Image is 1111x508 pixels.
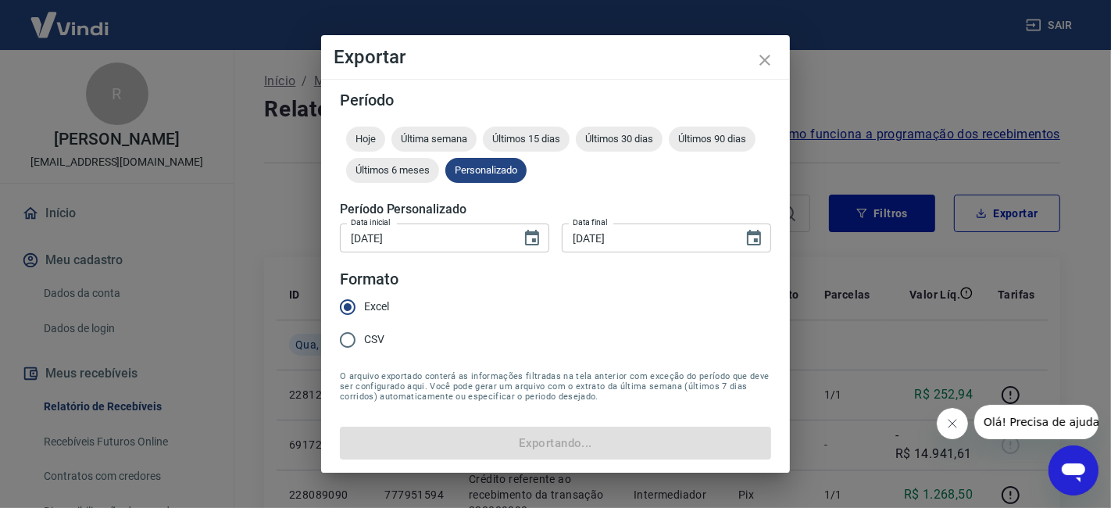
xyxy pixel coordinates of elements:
[483,133,570,145] span: Últimos 15 dias
[516,223,548,254] button: Choose date, selected date is 15 de set de 2025
[746,41,784,79] button: close
[562,224,732,252] input: DD/MM/YYYY
[364,331,384,348] span: CSV
[576,127,663,152] div: Últimos 30 dias
[937,408,968,439] iframe: Fechar mensagem
[340,92,771,108] h5: Período
[576,133,663,145] span: Últimos 30 dias
[974,405,1098,439] iframe: Mensagem da empresa
[340,202,771,217] h5: Período Personalizado
[340,268,398,291] legend: Formato
[346,158,439,183] div: Últimos 6 meses
[573,216,608,228] label: Data final
[364,299,389,315] span: Excel
[738,223,770,254] button: Choose date, selected date is 16 de set de 2025
[334,48,777,66] h4: Exportar
[669,133,756,145] span: Últimos 90 dias
[346,133,385,145] span: Hoje
[340,224,510,252] input: DD/MM/YYYY
[340,371,771,402] span: O arquivo exportado conterá as informações filtradas na tela anterior com exceção do período que ...
[346,164,439,176] span: Últimos 6 meses
[9,11,131,23] span: Olá! Precisa de ajuda?
[391,133,477,145] span: Última semana
[391,127,477,152] div: Última semana
[351,216,391,228] label: Data inicial
[1048,445,1098,495] iframe: Botão para abrir a janela de mensagens
[669,127,756,152] div: Últimos 90 dias
[445,164,527,176] span: Personalizado
[483,127,570,152] div: Últimos 15 dias
[445,158,527,183] div: Personalizado
[346,127,385,152] div: Hoje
